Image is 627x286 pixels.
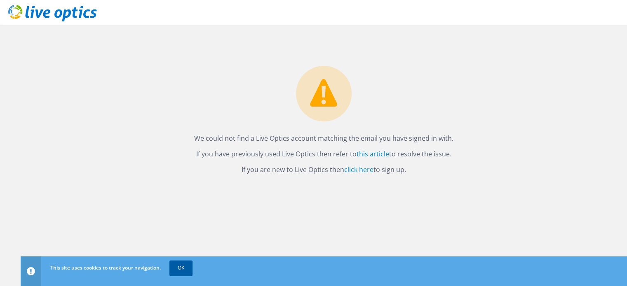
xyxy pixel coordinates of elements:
[50,264,161,271] span: This site uses cookies to track your navigation.
[344,165,373,174] a: click here
[357,149,389,158] a: this article
[29,148,619,160] p: If you have previously used Live Optics then refer to to resolve the issue.
[169,260,193,275] a: OK
[29,133,619,144] p: We could not find a Live Optics account matching the email you have signed in with.
[29,164,619,175] p: If you are new to Live Optics then to sign up.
